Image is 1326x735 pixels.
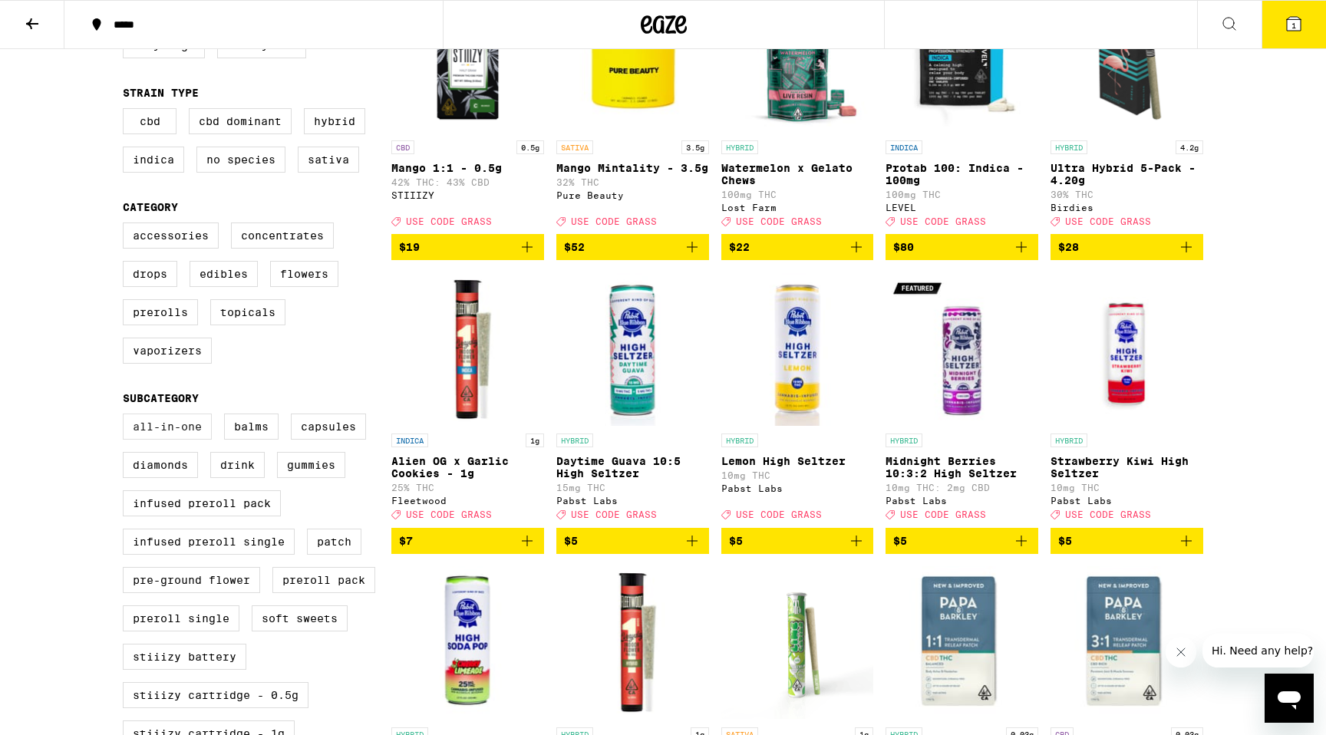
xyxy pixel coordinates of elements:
[391,140,414,154] p: CBD
[304,108,365,134] label: Hybrid
[556,272,709,527] a: Open page for Daytime Guava 10:5 High Seltzer from Pabst Labs
[196,147,285,173] label: No Species
[556,234,709,260] button: Add to bag
[123,338,212,364] label: Vaporizers
[1051,162,1203,186] p: Ultra Hybrid 5-Pack - 4.20g
[123,452,198,478] label: Diamonds
[1065,510,1151,520] span: USE CODE GRASS
[123,567,260,593] label: Pre-ground Flower
[893,241,914,253] span: $80
[391,162,544,174] p: Mango 1:1 - 0.5g
[1065,216,1151,226] span: USE CODE GRASS
[1051,203,1203,213] div: Birdies
[721,483,874,493] div: Pabst Labs
[190,261,258,287] label: Edibles
[1058,535,1072,547] span: $5
[556,483,709,493] p: 15mg THC
[556,566,709,720] img: Fleetwood - Pineapple Breeze x Birthday Cake - 1g
[123,299,198,325] label: Prerolls
[391,483,544,493] p: 25% THC
[123,682,308,708] label: STIIIZY Cartridge - 0.5g
[123,529,295,555] label: Infused Preroll Single
[1166,637,1196,667] iframe: Close message
[391,177,544,187] p: 42% THC: 43% CBD
[721,140,758,154] p: HYBRID
[391,272,544,527] a: Open page for Alien OG x Garlic Cookies - 1g from Fleetwood
[564,535,578,547] span: $5
[123,147,184,173] label: Indica
[900,510,986,520] span: USE CODE GRASS
[886,455,1038,480] p: Midnight Berries 10:3:2 High Seltzer
[123,414,212,440] label: All-In-One
[886,566,1038,720] img: Papa & Barkley - Releaf Patch - 1:1 CBD:THC - 30mg
[123,201,178,213] legend: Category
[399,535,413,547] span: $7
[721,162,874,186] p: Watermelon x Gelato Chews
[886,483,1038,493] p: 10mg THC: 2mg CBD
[1051,272,1203,527] a: Open page for Strawberry Kiwi High Seltzer from Pabst Labs
[556,455,709,480] p: Daytime Guava 10:5 High Seltzer
[721,234,874,260] button: Add to bag
[1051,272,1203,426] img: Pabst Labs - Strawberry Kiwi High Seltzer
[886,433,922,447] p: HYBRID
[886,190,1038,199] p: 100mg THC
[399,241,420,253] span: $19
[123,108,176,134] label: CBD
[391,566,544,720] img: Pabst Labs - Cherry Limeade High Soda Pop Seltzer - 25mg
[571,216,657,226] span: USE CODE GRASS
[1051,528,1203,554] button: Add to bag
[307,529,361,555] label: Patch
[406,510,492,520] span: USE CODE GRASS
[210,452,265,478] label: Drink
[391,272,544,426] img: Fleetwood - Alien OG x Garlic Cookies - 1g
[729,241,750,253] span: $22
[1051,496,1203,506] div: Pabst Labs
[721,566,874,720] img: Traditional - Lime Caviar - 1g
[123,87,199,99] legend: Strain Type
[886,528,1038,554] button: Add to bag
[1176,140,1203,154] p: 4.2g
[1051,234,1203,260] button: Add to bag
[391,455,544,480] p: Alien OG x Garlic Cookies - 1g
[123,490,281,516] label: Infused Preroll Pack
[391,433,428,447] p: INDICA
[556,177,709,187] p: 32% THC
[681,140,709,154] p: 3.5g
[721,272,874,426] img: Pabst Labs - Lemon High Seltzer
[886,272,1038,527] a: Open page for Midnight Berries 10:3:2 High Seltzer from Pabst Labs
[1265,674,1314,723] iframe: Button to launch messaging window
[391,234,544,260] button: Add to bag
[1051,433,1087,447] p: HYBRID
[721,433,758,447] p: HYBRID
[729,535,743,547] span: $5
[721,455,874,467] p: Lemon High Seltzer
[1051,566,1203,720] img: Papa & Barkley - Releaf Patch - 3:1 CBD:THC - 30mg
[270,261,338,287] label: Flowers
[571,510,657,520] span: USE CODE GRASS
[556,140,593,154] p: SATIVA
[721,528,874,554] button: Add to bag
[721,203,874,213] div: Lost Farm
[1202,634,1314,667] iframe: Message from company
[123,392,199,404] legend: Subcategory
[736,510,822,520] span: USE CODE GRASS
[556,272,709,426] img: Pabst Labs - Daytime Guava 10:5 High Seltzer
[291,414,366,440] label: Capsules
[886,162,1038,186] p: Protab 100: Indica - 100mg
[721,272,874,527] a: Open page for Lemon High Seltzer from Pabst Labs
[1291,21,1296,30] span: 1
[721,190,874,199] p: 100mg THC
[556,190,709,200] div: Pure Beauty
[886,272,1038,426] img: Pabst Labs - Midnight Berries 10:3:2 High Seltzer
[1051,140,1087,154] p: HYBRID
[210,299,285,325] label: Topicals
[1051,483,1203,493] p: 10mg THC
[1058,241,1079,253] span: $28
[1051,190,1203,199] p: 30% THC
[886,203,1038,213] div: LEVEL
[277,452,345,478] label: Gummies
[886,496,1038,506] div: Pabst Labs
[189,108,292,134] label: CBD Dominant
[1051,455,1203,480] p: Strawberry Kiwi High Seltzer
